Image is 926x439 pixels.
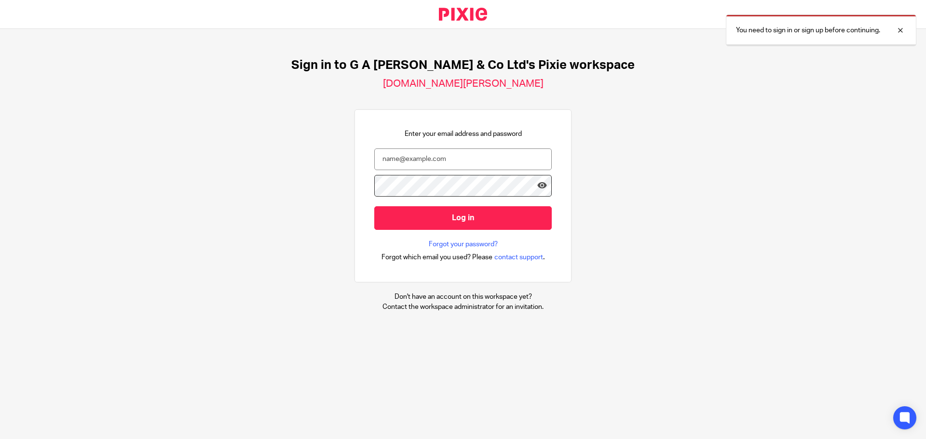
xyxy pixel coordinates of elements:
[405,129,522,139] p: Enter your email address and password
[374,206,552,230] input: Log in
[383,78,544,90] h2: [DOMAIN_NAME][PERSON_NAME]
[382,302,544,312] p: Contact the workspace administrator for an invitation.
[374,148,552,170] input: name@example.com
[494,253,543,262] span: contact support
[381,252,545,263] div: .
[291,58,635,73] h1: Sign in to G A [PERSON_NAME] & Co Ltd's Pixie workspace
[429,239,498,249] a: Forgot your password?
[736,26,880,35] p: You need to sign in or sign up before continuing.
[382,292,544,302] p: Don't have an account on this workspace yet?
[381,253,492,262] span: Forgot which email you used? Please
